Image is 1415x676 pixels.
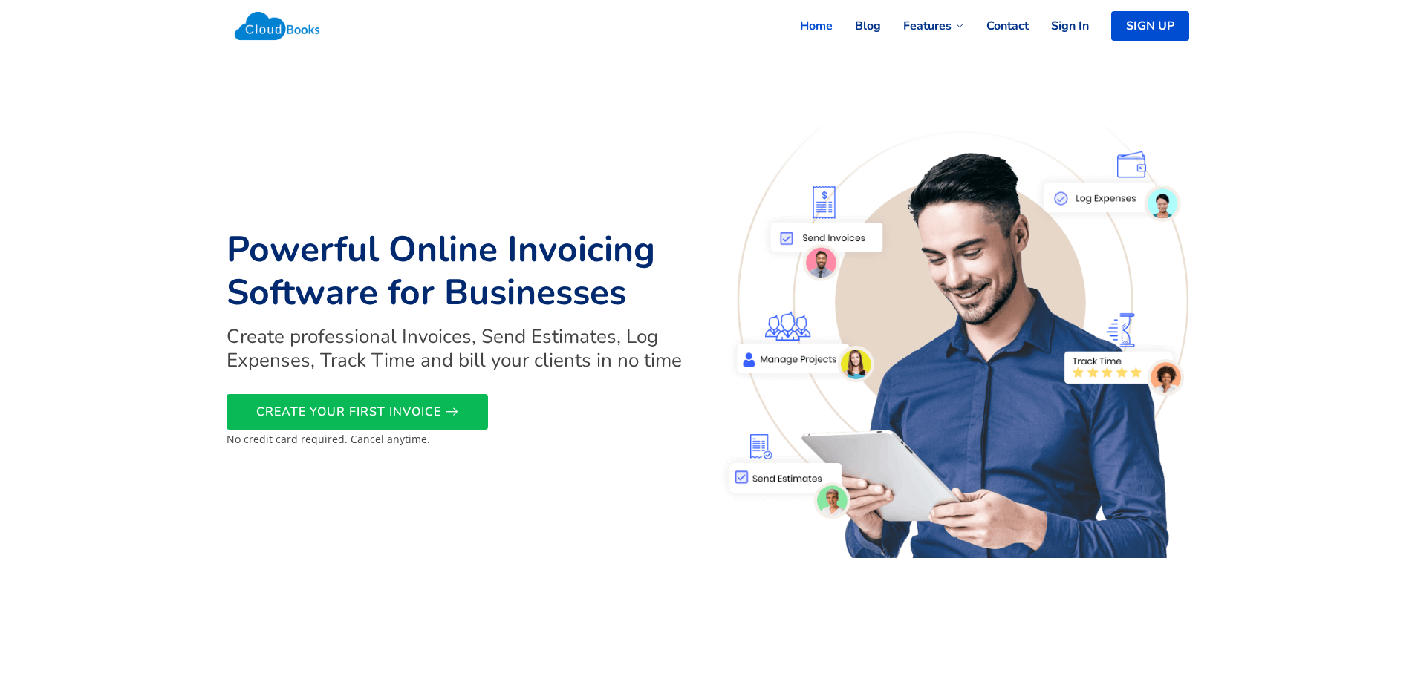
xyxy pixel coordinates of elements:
a: SIGN UP [1111,11,1189,41]
img: Cloudbooks Logo [227,4,328,48]
a: Features [881,10,964,42]
small: No credit card required. Cancel anytime. [227,432,430,446]
span: Features [903,17,952,35]
h2: Create professional Invoices, Send Estimates, Log Expenses, Track Time and bill your clients in n... [227,325,699,371]
a: CREATE YOUR FIRST INVOICE [227,394,488,430]
h1: Powerful Online Invoicing Software for Businesses [227,229,699,314]
a: Home [778,10,833,42]
a: Blog [833,10,881,42]
a: Sign In [1029,10,1089,42]
a: Contact [964,10,1029,42]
